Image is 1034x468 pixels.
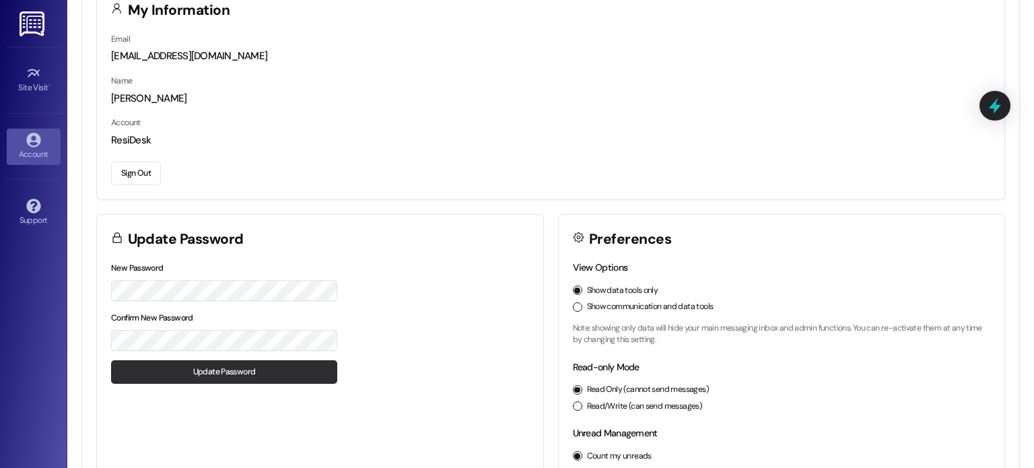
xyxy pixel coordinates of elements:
label: Count my unreads [587,450,652,463]
label: Account [111,117,141,128]
div: [PERSON_NAME] [111,92,990,106]
button: Update Password [111,360,337,384]
h3: Preferences [589,232,671,246]
h3: My Information [128,3,230,18]
p: Note: showing only data will hide your main messaging inbox and admin functions. You can re-activ... [573,323,991,346]
h3: Update Password [128,232,244,246]
label: Show data tools only [587,285,658,297]
label: Read-only Mode [573,361,640,373]
label: Show communication and data tools [587,301,714,313]
label: Email [111,34,130,44]
div: [EMAIL_ADDRESS][DOMAIN_NAME] [111,49,990,63]
a: Account [7,129,61,165]
a: Support [7,195,61,231]
label: Name [111,75,133,86]
label: Read Only (cannot send messages) [587,384,709,396]
span: • [48,81,50,90]
label: Read/Write (can send messages) [587,401,703,413]
button: Sign Out [111,162,161,185]
img: ResiDesk Logo [20,11,47,36]
label: Confirm New Password [111,312,193,323]
label: New Password [111,263,164,273]
div: ResiDesk [111,133,990,147]
a: Site Visit • [7,62,61,98]
label: View Options [573,261,628,273]
label: Unread Management [573,427,658,439]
